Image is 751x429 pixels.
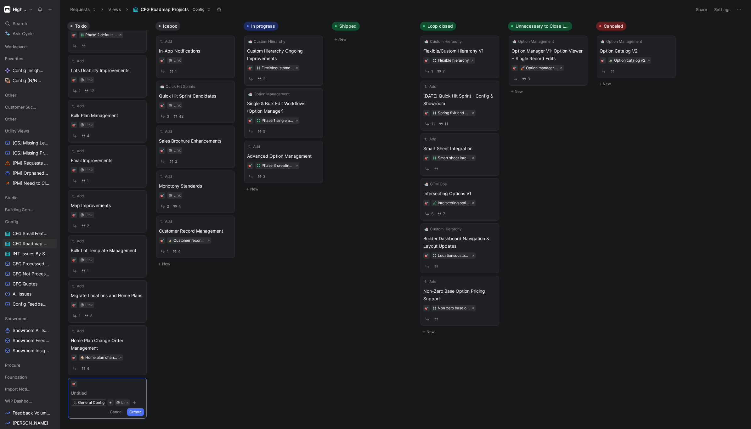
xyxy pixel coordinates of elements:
button: 1 [71,312,82,320]
button: Views [105,5,124,14]
button: 3 [256,173,267,180]
span: Showroom [5,315,26,322]
span: 3 [263,175,266,178]
a: Config Insights to Link [3,66,57,75]
a: [CS] Missing Product Area [3,148,57,158]
a: 🛳️Custom HierarchyFlexible/Custom Hierarchy V1Flexible hierarchy17 [421,36,499,78]
a: 🛳️Option ManagementOption Manager V1: Option Viewer + Single Record Edits🚀Option manager v1 optio... [509,36,587,86]
button: 1 [423,67,434,75]
span: Utility Views [5,128,29,134]
button: 🛳️Option Management [600,38,643,45]
div: Locationscustom hierarchy nav and layout updates [438,252,470,259]
span: 3 [528,77,530,81]
span: Quick Hit Sprint Candidates [159,92,232,100]
button: 2 [256,76,267,82]
span: Option Catalog V2 [600,47,673,55]
span: GTM Ops [430,181,447,187]
button: 7 [436,68,446,75]
span: Map Improvements [71,202,144,209]
button: 2 [159,202,170,210]
button: HigharcHigharc [3,5,34,14]
span: [PM] Orphaned Issues [13,170,49,176]
div: 🎯 [71,122,77,128]
a: 🛳️Custom HierarchyCustom Hierarchy Ongoing ImprovementsFlexiblecustomer hierarchy v22 [244,36,323,86]
div: Studio [3,193,57,204]
a: Add[DATE] Quick Hit Sprint - Config & ShowroomSpring fixit and quick hit sprint1111 [421,81,499,131]
img: ⛰️ [168,239,172,242]
img: 🎯 [425,306,428,310]
span: Customer Record Management [159,227,232,235]
button: 🛳️Custom Hierarchy [247,38,286,45]
img: 🚀 [521,66,525,70]
div: Utility Views[CS] Missing Level of Support[CS] Missing Product Area[PM] Requests Missing Product ... [3,126,57,188]
span: CFG Processed Feedback [13,261,50,267]
button: Add [423,136,437,142]
span: Non-Zero Base Option Pricing Support [423,287,496,302]
span: 4 [178,205,181,208]
span: Building Generation [5,206,34,213]
div: 🎯 [159,147,165,154]
a: AddBulk Plan ManagementLink4 [68,100,147,143]
span: In-App Notifications [159,47,232,55]
a: AddMonotony StandardsLink24 [156,171,235,213]
a: 🛳️Custom HierarchyBuilder Dashboard Navigation & Layout UpdatesLocationscustom hierarchy nav and ... [421,223,499,273]
a: AddSmart Sheet IntegrationSmart sheet integration [421,133,499,176]
div: 🎯 [247,162,253,169]
span: 2 [175,160,177,163]
a: CFG Quotes [3,279,57,289]
a: AddLots Usability ImprovementsLink112 [68,55,147,98]
div: Link [85,302,93,308]
span: Option Management [254,91,290,97]
a: [PM] Orphaned Issues [3,168,57,178]
button: 2 [80,223,90,229]
div: 🎯 [71,167,77,173]
span: Workspace [5,43,27,50]
span: 7 [443,70,445,73]
span: Intersecting Options V1 [423,190,496,197]
button: Add [159,38,173,45]
div: Studio [3,193,57,202]
span: Config (N/N/L) [13,77,42,84]
span: Studio [5,195,18,201]
div: 🎯 [71,257,77,263]
span: Icebox [163,23,177,29]
button: 🛳️Custom Hierarchy [423,226,463,232]
div: Phase 1 single and bulk edit flows [262,117,293,124]
div: Link [173,192,181,199]
div: 🎯 [600,57,606,64]
a: AddMap ImprovementsLink2 [68,190,147,233]
img: 🎯 [248,66,252,70]
button: 🛳️Option Management [247,91,291,97]
img: 🎯 [160,239,164,242]
div: 🎯 [71,32,77,38]
div: 🎯 [71,302,77,308]
button: Add [159,218,173,225]
button: Add [159,173,173,180]
button: 🛳️Quick Hit Sprints [159,83,196,90]
span: Sales Brochure Enhancements [159,137,232,145]
div: Other [3,90,57,102]
button: 🛳️GTM Ops [423,181,448,187]
button: 1 [80,268,90,274]
button: 42 [172,113,185,120]
a: CFG Processed Feedback [3,259,57,268]
span: 1 [87,179,89,183]
img: 🎯 [601,59,605,62]
a: Ask Cycle [3,29,57,38]
button: Add [71,58,85,64]
div: 🎯 [511,65,518,71]
a: AddIn-App NotificationsLink1 [156,36,235,78]
span: [CS] Missing Level of Support [13,140,51,146]
div: Other [3,114,57,126]
button: New [155,260,239,268]
a: AddCustomer Record Management⛰️Customer record management14 [156,216,235,258]
img: 🎯 [72,258,76,262]
span: Config [193,6,204,13]
div: Spring fixit and quick hit sprint [438,110,470,116]
span: 1 [79,314,81,318]
button: 3 [521,76,531,82]
span: Migrate Locations and Home Plans [71,292,144,299]
div: Customer Success Dashboards [3,102,57,112]
span: [DATE] Quick Hit Sprint - Config & Showroom [423,92,496,107]
div: 🎯 [159,57,165,64]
